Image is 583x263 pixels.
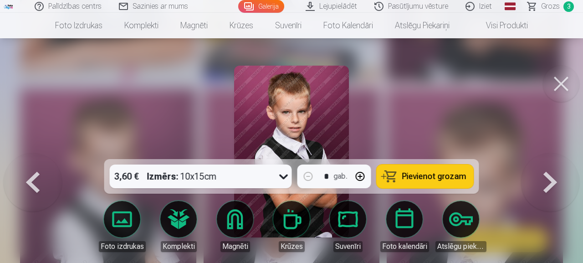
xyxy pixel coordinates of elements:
[380,241,429,252] div: Foto kalendāri
[334,171,348,182] div: gab.
[402,172,466,180] span: Pievienot grozam
[266,201,317,252] a: Krūzes
[541,1,560,12] span: Grozs
[312,13,384,38] a: Foto kalendāri
[563,1,574,12] span: 3
[210,201,261,252] a: Magnēti
[44,13,113,38] a: Foto izdrukas
[219,13,264,38] a: Krūzes
[4,4,14,9] img: /fa1
[169,13,219,38] a: Magnēti
[97,201,148,252] a: Foto izdrukas
[379,201,430,252] a: Foto kalendāri
[153,201,204,252] a: Komplekti
[264,13,312,38] a: Suvenīri
[435,241,486,252] div: Atslēgu piekariņi
[460,13,539,38] a: Visi produkti
[220,241,250,252] div: Magnēti
[279,241,305,252] div: Krūzes
[99,241,146,252] div: Foto izdrukas
[161,241,197,252] div: Komplekti
[333,241,363,252] div: Suvenīri
[147,165,217,188] div: 10x15cm
[113,13,169,38] a: Komplekti
[322,201,373,252] a: Suvenīri
[435,201,486,252] a: Atslēgu piekariņi
[147,170,179,183] strong: Izmērs :
[384,13,460,38] a: Atslēgu piekariņi
[110,165,143,188] div: 3,60 €
[377,165,474,188] button: Pievienot grozam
